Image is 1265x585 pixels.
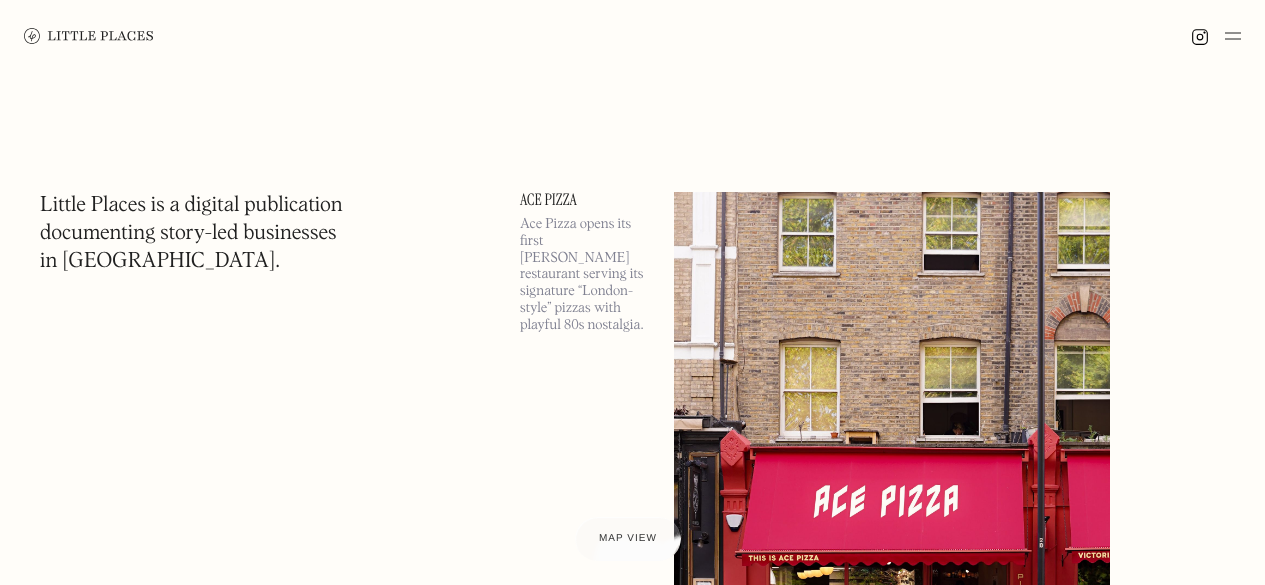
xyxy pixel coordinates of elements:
[520,192,650,208] a: Ace Pizza
[599,533,657,544] span: Map view
[575,517,681,561] a: Map view
[40,192,343,276] h1: Little Places is a digital publication documenting story-led businesses in [GEOGRAPHIC_DATA].
[520,216,650,334] p: Ace Pizza opens its first [PERSON_NAME] restaurant serving its signature “London-style” pizzas wi...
